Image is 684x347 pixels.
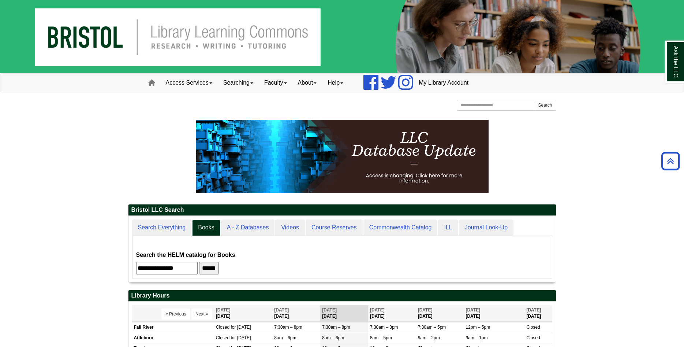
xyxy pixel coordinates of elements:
[370,335,392,340] span: 8am – 5pm
[132,333,214,343] td: Attleboro
[526,325,540,330] span: Closed
[196,120,489,193] img: HTML tutorial
[136,240,548,274] div: Books
[272,305,320,322] th: [DATE]
[322,74,349,92] a: Help
[191,309,212,320] button: Next »
[132,219,192,236] a: Search Everything
[459,219,513,236] a: Journal Look-Up
[368,305,416,322] th: [DATE]
[128,290,556,302] h2: Library Hours
[413,74,474,92] a: My Library Account
[218,74,259,92] a: Searching
[132,322,214,333] td: Fall River
[363,219,438,236] a: Commonwealth Catalog
[466,307,480,313] span: [DATE]
[659,156,682,166] a: Back to Top
[274,307,289,313] span: [DATE]
[306,219,363,236] a: Course Reserves
[416,305,464,322] th: [DATE]
[259,74,292,92] a: Faculty
[438,219,458,236] a: ILL
[292,74,322,92] a: About
[216,307,231,313] span: [DATE]
[136,250,235,260] label: Search the HELM catalog for Books
[526,307,541,313] span: [DATE]
[466,335,487,340] span: 9am – 1pm
[231,325,251,330] span: for [DATE]
[214,305,273,322] th: [DATE]
[418,307,433,313] span: [DATE]
[320,305,368,322] th: [DATE]
[274,325,302,330] span: 7:30am – 8pm
[161,309,190,320] button: « Previous
[231,335,251,340] span: for [DATE]
[524,305,552,322] th: [DATE]
[370,307,385,313] span: [DATE]
[322,325,350,330] span: 7:30am – 8pm
[216,325,229,330] span: Closed
[534,100,556,111] button: Search
[275,219,305,236] a: Videos
[128,204,556,216] h2: Bristol LLC Search
[221,219,275,236] a: A - Z Databases
[466,325,490,330] span: 12pm – 5pm
[322,335,344,340] span: 8am – 6pm
[216,335,229,340] span: Closed
[322,307,337,313] span: [DATE]
[526,335,540,340] span: Closed
[418,325,446,330] span: 7:30am – 5pm
[370,325,398,330] span: 7:30am – 8pm
[160,74,218,92] a: Access Services
[192,219,220,236] a: Books
[274,335,296,340] span: 8am – 6pm
[418,335,440,340] span: 9am – 2pm
[464,305,524,322] th: [DATE]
